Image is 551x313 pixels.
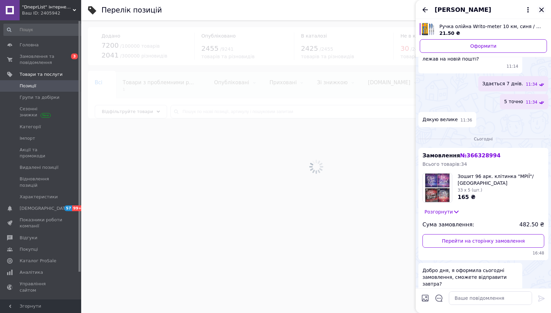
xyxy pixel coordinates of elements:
[20,281,63,293] span: Управління сайтом
[20,94,60,100] span: Групи та добірки
[20,194,58,200] span: Характеристики
[20,269,43,275] span: Аналітика
[20,106,63,118] span: Сезонні знижки
[422,116,458,123] span: Дякую велике
[20,258,56,264] span: Каталог ProSale
[526,99,537,105] span: 11:34 08.10.2025
[423,173,452,202] img: 4807819133_w200_h200_tetrad-96-listov.jpg
[439,23,542,30] span: Ручка олійна Writo-meter 10 км, синя / [GEOGRAPHIC_DATA]
[471,136,496,142] span: Сьогодні
[64,205,72,211] span: 57
[458,173,544,186] span: Зошит 96 арк. клітинка "МРІЇ"/ [GEOGRAPHIC_DATA]
[507,64,519,69] span: 11:14 08.10.2025
[72,205,83,211] span: 99+
[20,124,41,130] span: Категорії
[422,208,462,216] button: Розгорнути
[20,83,36,89] span: Позиції
[460,152,500,159] span: № 366328994
[439,30,460,36] span: 21.50 ₴
[422,250,544,256] span: 16:48 12.10.2025
[458,194,476,200] span: 165 ₴
[435,5,532,14] button: [PERSON_NAME]
[504,98,523,105] span: 5 точно
[20,176,63,188] span: Відновлення позицій
[420,23,547,37] a: Переглянути товар
[20,71,63,77] span: Товари та послуги
[422,267,518,287] span: Добро дня, я оформила сьогодні замовлення, сможете відправити завтра?
[20,246,38,252] span: Покупці
[422,161,467,167] span: Всього товарів: 34
[422,23,434,35] img: 1141384374_w640_h640_ruchka-maslyanaya-writo-meter.jpg
[482,80,523,87] span: Здається 7 днів.
[20,135,35,141] span: Імпорт
[418,135,548,142] div: 12.10.2025
[22,10,81,16] div: Ваш ID: 2405942
[22,4,73,10] span: "DneprList" інтернет магазин
[422,221,474,229] span: Сума замовлення:
[20,164,59,171] span: Видалені позиції
[537,6,546,14] button: Закрити
[520,221,544,229] span: 482.50 ₴
[435,5,491,14] span: [PERSON_NAME]
[460,117,472,123] span: 11:36 08.10.2025
[20,217,63,229] span: Показники роботи компанії
[20,299,63,311] span: Гаманець компанії
[421,6,429,14] button: Назад
[422,234,544,248] a: Перейти на сторінку замовлення
[20,205,70,211] span: [DEMOGRAPHIC_DATA]
[71,53,78,59] span: 3
[20,42,39,48] span: Головна
[101,7,162,14] div: Перелік позицій
[20,53,63,66] span: Замовлення та повідомлення
[526,82,537,87] span: 11:34 08.10.2025
[20,235,37,241] span: Відгуки
[3,24,84,36] input: Пошук
[435,294,443,303] button: Відкрити шаблони відповідей
[20,147,63,159] span: Акції та промокоди
[458,188,482,193] span: 33 x 5 (шт.)
[422,152,501,159] span: Замовлення
[420,39,547,53] a: Оформити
